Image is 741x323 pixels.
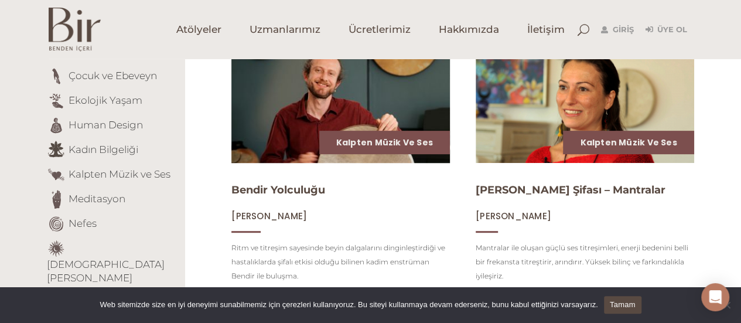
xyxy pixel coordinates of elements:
span: Hakkımızda [439,23,499,36]
a: [DEMOGRAPHIC_DATA][PERSON_NAME] [47,259,165,284]
a: Nefes [69,217,97,229]
span: Atölyeler [176,23,221,36]
a: [PERSON_NAME] [231,210,307,222]
a: Kadın Bilgeliği [69,143,138,155]
a: Bendir Yolculuğu [231,183,325,196]
a: Tamam [604,296,641,314]
a: Çocuk ve Ebeveyn [69,69,157,81]
span: [PERSON_NAME] [231,210,307,222]
a: Ekolojik Yaşam [69,94,142,106]
a: Giriş [601,23,634,37]
a: Kalpten Müzik ve Ses [69,168,170,179]
span: Web sitemizde size en iyi deneyimi sunabilmemiz için çerezleri kullanıyoruz. Bu siteyi kullanmaya... [100,299,597,311]
a: Meditasyon [69,192,125,204]
a: Kalpten Müzik ve Ses [336,137,433,148]
a: Üye Ol [646,23,687,37]
div: Open Intercom Messenger [701,283,729,311]
span: Uzmanlarımız [250,23,320,36]
span: [PERSON_NAME] [476,210,551,222]
a: Human Design [69,118,143,130]
p: Mantralar ile oluşan güçlü ses titreşimleri, enerji bedenini belli bir frekansta titreştirir, arı... [476,241,694,283]
a: [PERSON_NAME] Şifası – Mantralar [476,183,665,196]
span: Ücretlerimiz [349,23,411,36]
a: Kalpten Müzik ve Ses [580,137,677,148]
p: Ritm ve titreşim sayesinde beyin dalgalarını dinginleştirdiği ve hastalıklarda şifalı etkisi oldu... [231,241,450,283]
a: [PERSON_NAME] [476,210,551,222]
span: İletişim [527,23,565,36]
